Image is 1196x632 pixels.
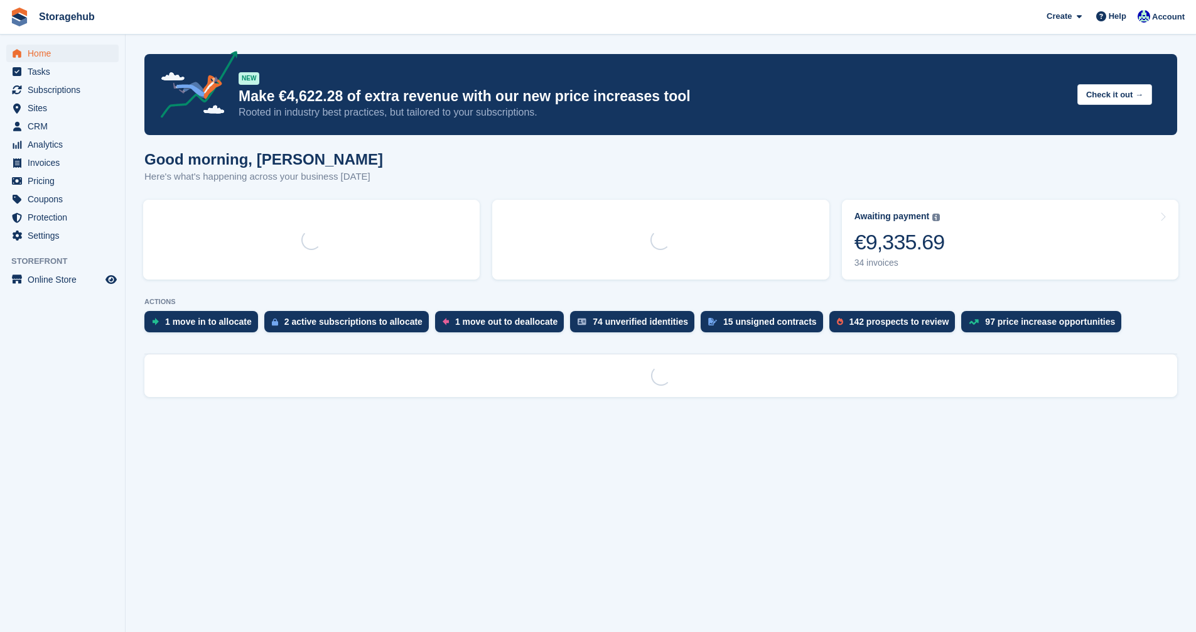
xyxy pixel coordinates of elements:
[6,190,119,208] a: menu
[842,200,1178,280] a: Awaiting payment €9,335.69 34 invoices
[708,318,717,325] img: contract_signature_icon-13c848040528278c33f63329250d36e43548de30e8caae1d1a13099fd9432cc5.svg
[1138,10,1150,23] img: Vladimir Osojnik
[6,117,119,135] a: menu
[28,136,103,153] span: Analytics
[239,106,1067,119] p: Rooted in industry best practices, but tailored to your subscriptions.
[1047,10,1072,23] span: Create
[961,311,1128,339] a: 97 price increase opportunities
[239,87,1067,106] p: Make €4,622.28 of extra revenue with our new price increases tool
[701,311,829,339] a: 15 unsigned contracts
[165,317,252,327] div: 1 move in to allocate
[6,99,119,117] a: menu
[28,271,103,288] span: Online Store
[144,311,264,339] a: 1 move in to allocate
[723,317,817,327] div: 15 unsigned contracts
[28,154,103,172] span: Invoices
[849,317,949,327] div: 142 prospects to review
[144,170,383,184] p: Here's what's happening across your business [DATE]
[6,172,119,190] a: menu
[1152,11,1185,23] span: Account
[28,99,103,117] span: Sites
[570,311,701,339] a: 74 unverified identities
[854,229,945,255] div: €9,335.69
[239,72,259,85] div: NEW
[593,317,688,327] div: 74 unverified identities
[854,211,930,222] div: Awaiting payment
[969,319,979,325] img: price_increase_opportunities-93ffe204e8149a01c8c9dc8f82e8f89637d9d84a8eef4429ea346261dce0b2c0.svg
[34,6,100,27] a: Storagehub
[11,255,125,268] span: Storefront
[28,172,103,190] span: Pricing
[144,298,1177,306] p: ACTIONS
[10,8,29,26] img: stora-icon-8386f47178a22dfd0bd8f6a31ec36ba5ce8667c1dd55bd0f319d3a0aa187defe.svg
[284,317,423,327] div: 2 active subscriptions to allocate
[854,258,945,268] div: 34 invoices
[264,311,435,339] a: 2 active subscriptions to allocate
[104,272,119,287] a: Preview store
[144,151,383,168] h1: Good morning, [PERSON_NAME]
[150,51,238,123] img: price-adjustments-announcement-icon-8257ccfd72463d97f412b2fc003d46551f7dbcb40ab6d574587a9cd5c0d94...
[435,311,570,339] a: 1 move out to deallocate
[28,81,103,99] span: Subscriptions
[932,214,940,221] img: icon-info-grey-7440780725fd019a000dd9b08b2336e03edf1995a4989e88bcd33f0948082b44.svg
[6,81,119,99] a: menu
[985,317,1115,327] div: 97 price increase opportunities
[28,209,103,226] span: Protection
[28,227,103,244] span: Settings
[28,63,103,80] span: Tasks
[6,227,119,244] a: menu
[6,209,119,226] a: menu
[6,45,119,62] a: menu
[28,190,103,208] span: Coupons
[1109,10,1126,23] span: Help
[152,318,159,325] img: move_ins_to_allocate_icon-fdf77a2bb77ea45bf5b3d319d69a93e2d87916cf1d5bf7949dd705db3b84f3ca.svg
[1077,84,1152,105] button: Check it out →
[837,318,843,325] img: prospect-51fa495bee0391a8d652442698ab0144808aea92771e9ea1ae160a38d050c398.svg
[578,318,586,325] img: verify_identity-adf6edd0f0f0b5bbfe63781bf79b02c33cf7c696d77639b501bdc392416b5a36.svg
[6,154,119,172] a: menu
[6,271,119,288] a: menu
[455,317,558,327] div: 1 move out to deallocate
[829,311,962,339] a: 142 prospects to review
[28,45,103,62] span: Home
[6,136,119,153] a: menu
[6,63,119,80] a: menu
[272,318,278,326] img: active_subscription_to_allocate_icon-d502201f5373d7db506a760aba3b589e785aa758c864c3986d89f69b8ff3...
[443,318,449,325] img: move_outs_to_deallocate_icon-f764333ba52eb49d3ac5e1228854f67142a1ed5810a6f6cc68b1a99e826820c5.svg
[28,117,103,135] span: CRM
